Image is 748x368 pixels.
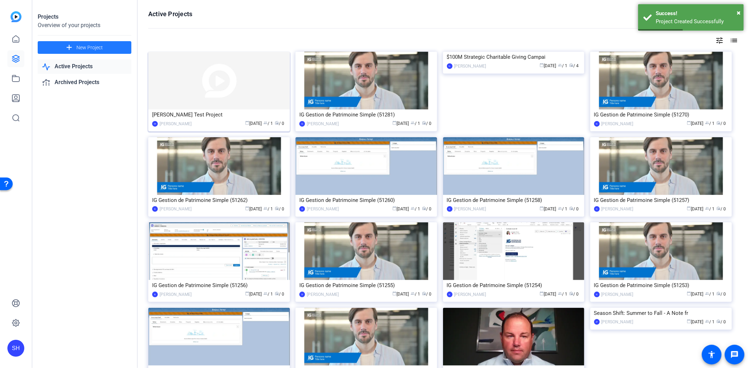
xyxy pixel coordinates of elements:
div: IG Gestion de Patrimoine Simple (51255) [299,280,433,291]
span: calendar_today [687,319,691,323]
div: IE [447,292,453,297]
span: / 1 [558,63,567,68]
div: Season Shift: Summer to Fall - A Note fr [594,308,728,318]
span: radio [569,63,573,67]
div: [PERSON_NAME] [307,205,339,212]
button: Close [737,7,741,18]
div: Success! [656,9,738,18]
span: group [411,291,415,296]
div: [PERSON_NAME] [160,291,192,298]
div: IG Gestion de Patrimoine Simple (51281) [299,109,433,120]
img: blue-gradient.svg [11,11,21,22]
span: radio [275,121,279,125]
span: calendar_today [687,121,691,125]
div: IG Gestion de Patrimoine Simple (51257) [594,195,728,205]
span: radio [717,206,721,210]
div: [PERSON_NAME] [160,120,192,127]
span: group [263,121,268,125]
span: calendar_today [540,291,544,296]
span: / 1 [411,121,420,126]
span: / 4 [569,63,579,68]
a: Archived Projects [38,75,131,90]
span: [DATE] [392,121,409,126]
span: [DATE] [245,207,262,211]
span: [DATE] [687,292,704,297]
span: / 0 [422,207,431,211]
div: IE [152,206,158,212]
span: / 0 [717,319,726,324]
span: / 1 [705,207,715,211]
span: radio [422,121,426,125]
div: IE [152,292,158,297]
span: calendar_today [540,206,544,210]
span: group [411,121,415,125]
div: [PERSON_NAME] [601,120,634,127]
div: IG Gestion de Patrimoine Simple (51256) [152,280,286,291]
div: [PERSON_NAME] [307,120,339,127]
span: [DATE] [687,121,704,126]
span: calendar_today [540,63,544,67]
div: [PERSON_NAME] [601,291,634,298]
div: Overview of your projects [38,21,131,30]
h1: Active Projects [148,10,192,18]
div: IE [299,121,305,127]
span: [DATE] [540,292,556,297]
span: / 1 [705,319,715,324]
span: / 0 [717,121,726,126]
div: [PERSON_NAME] [454,63,486,70]
button: New Project [38,41,131,54]
div: Projects [38,13,131,21]
span: [DATE] [392,207,409,211]
span: / 1 [263,121,273,126]
span: × [737,8,741,17]
span: radio [422,291,426,296]
div: SH [152,121,158,127]
span: [DATE] [687,319,704,324]
span: / 1 [411,207,420,211]
span: group [705,121,710,125]
div: IE [447,206,453,212]
div: IG Gestion de Patrimoine Simple (51270) [594,109,728,120]
span: [DATE] [540,207,556,211]
span: [DATE] [540,63,556,68]
span: / 0 [569,292,579,297]
div: $100M Strategic Charitable Giving Campai [447,52,581,62]
span: calendar_today [687,291,691,296]
span: calendar_today [245,121,249,125]
div: IG Gestion de Patrimoine Simple (51253) [594,280,728,291]
span: / 1 [705,292,715,297]
span: radio [717,291,721,296]
span: / 0 [422,292,431,297]
span: calendar_today [392,206,397,210]
mat-icon: accessibility [708,350,716,359]
div: IG Gestion de Patrimoine Simple (51262) [152,195,286,205]
span: radio [275,206,279,210]
span: group [411,206,415,210]
span: / 0 [717,292,726,297]
span: / 0 [422,121,431,126]
span: [DATE] [687,207,704,211]
span: group [558,291,562,296]
span: [DATE] [392,292,409,297]
div: SH [7,340,24,357]
span: / 1 [263,292,273,297]
div: IE [594,292,600,297]
span: radio [717,319,721,323]
mat-icon: message [730,350,739,359]
span: calendar_today [392,291,397,296]
span: group [263,291,268,296]
div: IE [594,121,600,127]
span: calendar_today [392,121,397,125]
mat-icon: add [65,43,74,52]
span: [DATE] [245,121,262,126]
span: group [558,63,562,67]
div: JP [594,319,600,325]
div: [PERSON_NAME] [454,205,486,212]
span: New Project [76,44,103,51]
span: [DATE] [245,292,262,297]
span: radio [717,121,721,125]
span: / 0 [717,207,726,211]
span: group [263,206,268,210]
span: / 1 [558,207,567,211]
span: radio [569,206,573,210]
